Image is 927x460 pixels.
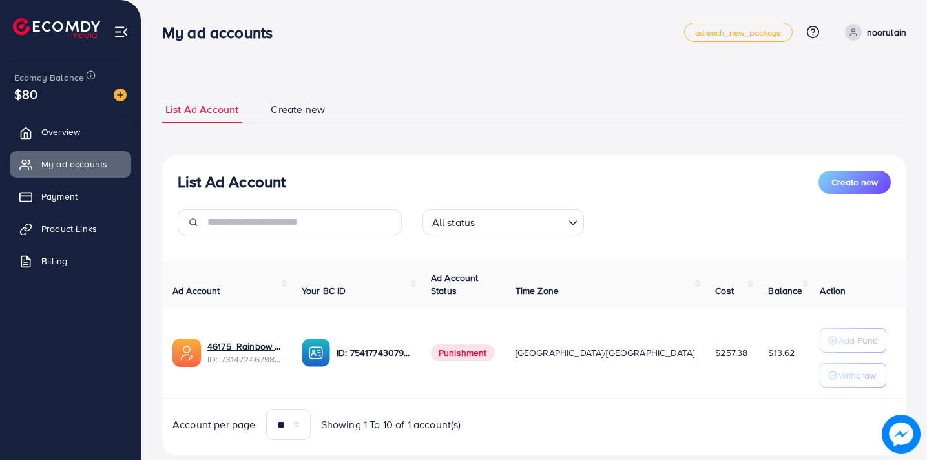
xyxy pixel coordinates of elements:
span: Overview [41,125,80,138]
span: Billing [41,255,67,267]
span: All status [430,213,478,232]
span: Ad Account [172,284,220,297]
img: image [114,89,127,101]
span: ID: 7314724679808335874 [207,353,281,366]
span: Payment [41,190,78,203]
span: Ecomdy Balance [14,71,84,84]
a: Payment [10,183,131,209]
h3: My ad accounts [162,23,283,42]
span: Account per page [172,417,256,432]
span: $80 [14,85,37,103]
span: Showing 1 To 10 of 1 account(s) [321,417,461,432]
a: Billing [10,248,131,274]
p: Withdraw [838,368,876,383]
span: Your BC ID [302,284,346,297]
span: Create new [831,176,878,189]
img: menu [114,25,129,39]
h3: List Ad Account [178,172,286,191]
div: <span class='underline'>46175_Rainbow Mart_1703092077019</span></br>7314724679808335874 [207,340,281,366]
a: adreach_new_package [684,23,793,42]
span: Cost [715,284,734,297]
img: image [882,415,921,454]
img: ic-ads-acc.e4c84228.svg [172,339,201,367]
a: Product Links [10,216,131,242]
span: Ad Account Status [431,271,479,297]
span: [GEOGRAPHIC_DATA]/[GEOGRAPHIC_DATA] [516,346,695,359]
a: 46175_Rainbow Mart_1703092077019 [207,340,281,353]
span: $257.38 [715,346,747,359]
span: $13.62 [768,346,795,359]
span: adreach_new_package [695,28,782,37]
button: Add Fund [820,328,886,353]
span: Create new [271,102,325,117]
p: noorulain [867,25,906,40]
span: My ad accounts [41,158,107,171]
a: My ad accounts [10,151,131,177]
span: Action [820,284,846,297]
div: Search for option [422,209,584,235]
span: Time Zone [516,284,559,297]
button: Withdraw [820,363,886,388]
span: Punishment [431,344,495,361]
span: Product Links [41,222,97,235]
a: Overview [10,119,131,145]
p: ID: 7541774307903438866 [337,345,410,361]
a: noorulain [840,24,906,41]
img: logo [13,18,100,38]
span: Balance [768,284,802,297]
img: ic-ba-acc.ded83a64.svg [302,339,330,367]
input: Search for option [479,211,563,232]
span: List Ad Account [165,102,238,117]
button: Create new [818,171,891,194]
p: Add Fund [838,333,878,348]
